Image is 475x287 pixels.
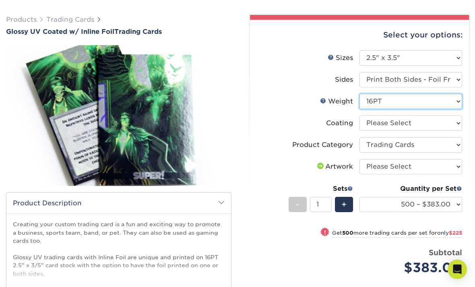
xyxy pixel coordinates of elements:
div: Sides [335,75,353,85]
h1: Trading Cards [6,28,231,35]
div: Sets [289,184,353,194]
div: Coating [326,118,353,128]
div: $383.00 [366,258,462,277]
div: Open Intercom Messenger [448,260,467,279]
a: Products [6,16,37,23]
span: only [437,230,462,236]
span: Glossy UV Coated w/ Inline Foil [6,28,114,35]
div: Sizes [328,53,353,63]
a: Trading Cards [46,16,94,23]
strong: Subtotal [429,248,462,257]
h2: Product Description [6,193,231,213]
div: Artwork [316,162,353,171]
div: Quantity per Set [359,184,462,194]
div: Product Category [292,140,353,150]
strong: 500 [342,230,353,236]
a: Glossy UV Coated w/ Inline FoilTrading Cards [6,28,231,35]
img: Glossy UV Coated w/ Inline Foil 01 [6,37,231,194]
small: Get more trading cards per set for [332,230,462,238]
span: - [296,198,299,211]
div: Select your options: [256,20,463,50]
div: Weight [320,97,353,106]
span: + [341,198,347,211]
span: $225 [449,230,462,236]
span: ! [324,228,326,237]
